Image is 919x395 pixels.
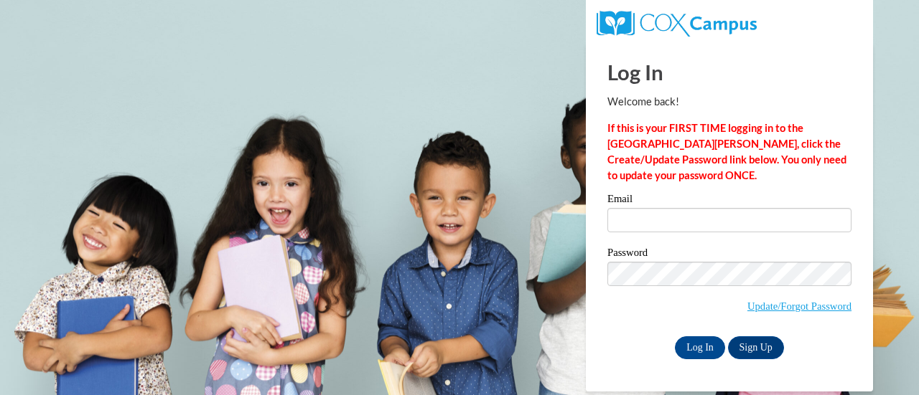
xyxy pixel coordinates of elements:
label: Password [607,247,852,262]
a: Sign Up [728,336,784,359]
h1: Log In [607,57,852,87]
img: COX Campus [597,11,757,37]
a: Update/Forgot Password [747,300,852,312]
a: COX Campus [597,16,757,29]
input: Log In [675,336,725,359]
p: Welcome back! [607,94,852,110]
strong: If this is your FIRST TIME logging in to the [GEOGRAPHIC_DATA][PERSON_NAME], click the Create/Upd... [607,122,846,181]
label: Email [607,194,852,208]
